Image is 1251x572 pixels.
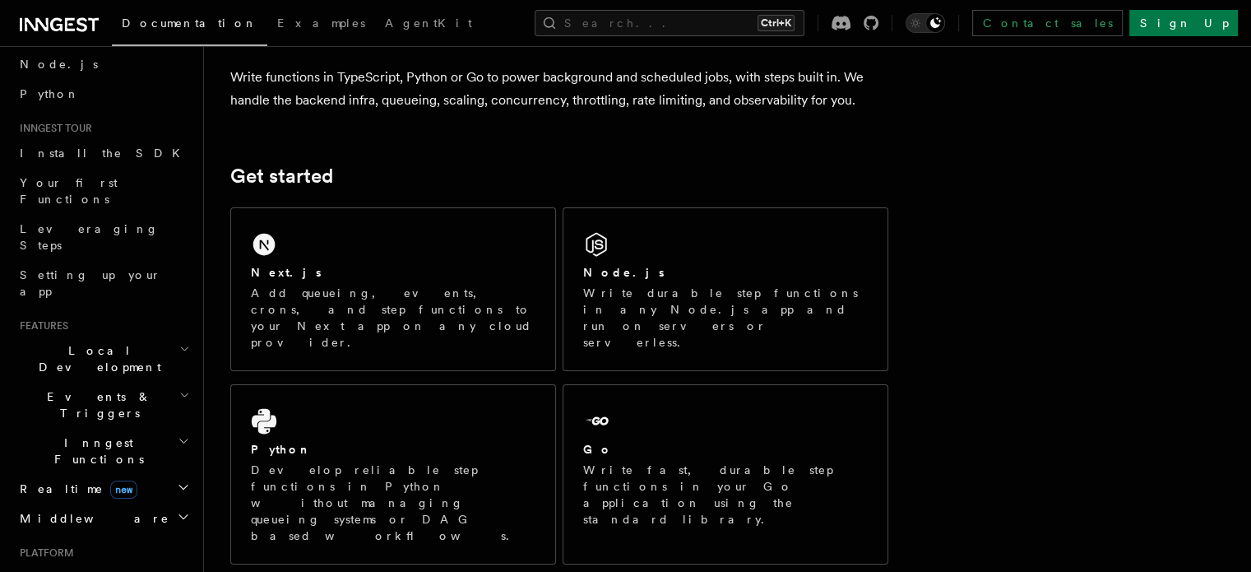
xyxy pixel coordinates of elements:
[251,264,322,281] h2: Next.js
[13,428,193,474] button: Inngest Functions
[20,146,190,160] span: Install the SDK
[972,10,1123,36] a: Contact sales
[906,13,945,33] button: Toggle dark mode
[375,5,482,44] a: AgentKit
[122,16,257,30] span: Documentation
[583,441,613,458] h2: Go
[20,58,98,71] span: Node.js
[13,122,92,135] span: Inngest tour
[13,319,68,333] span: Features
[13,49,193,79] a: Node.js
[230,165,333,188] a: Get started
[230,66,888,112] p: Write functions in TypeScript, Python or Go to power background and scheduled jobs, with steps bu...
[13,435,178,467] span: Inngest Functions
[535,10,804,36] button: Search...Ctrl+K
[13,481,137,497] span: Realtime
[13,138,193,168] a: Install the SDK
[20,222,159,252] span: Leveraging Steps
[13,342,179,375] span: Local Development
[267,5,375,44] a: Examples
[230,207,556,371] a: Next.jsAdd queueing, events, crons, and step functions to your Next app on any cloud provider.
[13,474,193,504] button: Realtimenew
[20,268,161,298] span: Setting up your app
[563,207,888,371] a: Node.jsWrite durable step functions in any Node.js app and run on servers or serverless.
[1129,10,1238,36] a: Sign Up
[112,5,267,46] a: Documentation
[230,384,556,565] a: PythonDevelop reliable step functions in Python without managing queueing systems or DAG based wo...
[13,504,193,533] button: Middleware
[20,87,80,100] span: Python
[758,15,795,31] kbd: Ctrl+K
[110,481,137,499] span: new
[251,462,535,544] p: Develop reliable step functions in Python without managing queueing systems or DAG based workflows.
[13,546,74,560] span: Platform
[13,388,179,421] span: Events & Triggers
[583,264,665,281] h2: Node.js
[13,79,193,109] a: Python
[13,510,169,527] span: Middleware
[13,260,193,306] a: Setting up your app
[385,16,472,30] span: AgentKit
[583,462,868,528] p: Write fast, durable step functions in your Go application using the standard library.
[20,176,118,206] span: Your first Functions
[277,16,365,30] span: Examples
[13,214,193,260] a: Leveraging Steps
[563,384,888,565] a: GoWrite fast, durable step functions in your Go application using the standard library.
[13,382,193,428] button: Events & Triggers
[251,441,312,458] h2: Python
[13,168,193,214] a: Your first Functions
[251,285,535,351] p: Add queueing, events, crons, and step functions to your Next app on any cloud provider.
[583,285,868,351] p: Write durable step functions in any Node.js app and run on servers or serverless.
[13,336,193,382] button: Local Development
